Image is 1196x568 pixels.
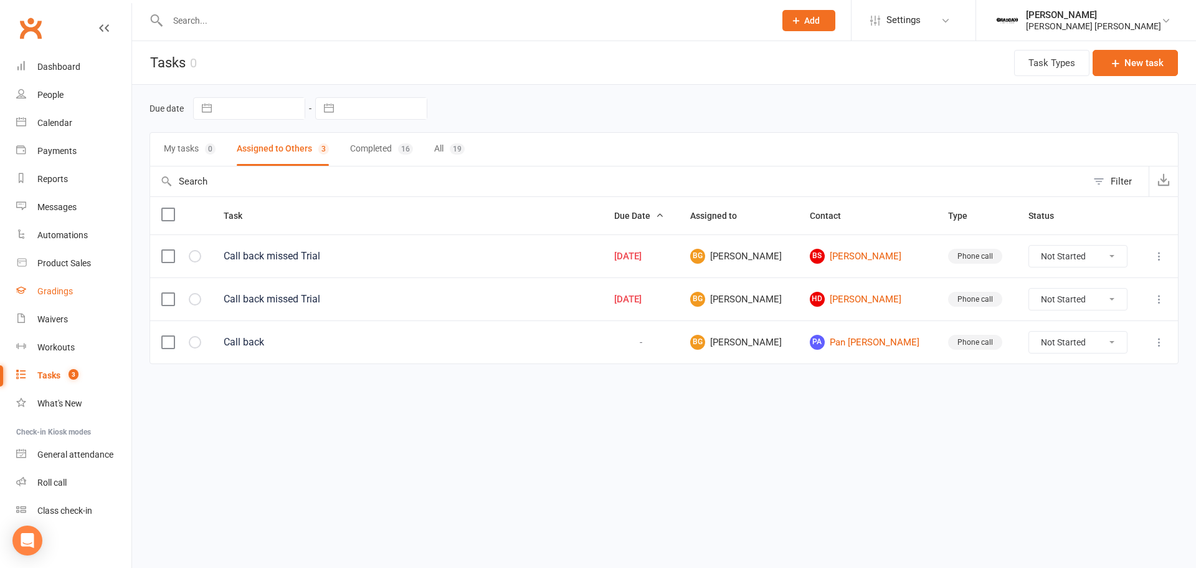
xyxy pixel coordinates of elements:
button: New task [1093,50,1178,76]
span: BG [690,292,705,307]
div: [DATE] [614,294,668,305]
button: Add [782,10,835,31]
label: Due date [149,103,184,113]
a: Gradings [16,277,131,306]
span: BG [690,335,705,350]
span: HD [810,292,825,307]
a: Tasks 3 [16,362,131,390]
div: Phone call [948,292,1002,307]
a: Messages [16,193,131,221]
span: Task [224,211,256,221]
a: Reports [16,165,131,193]
button: Task Types [1014,50,1089,76]
div: Call back missed Trial [224,250,592,262]
button: Filter [1087,166,1149,196]
button: Completed16 [350,133,413,166]
div: Automations [37,230,88,240]
a: Class kiosk mode [16,497,131,525]
div: [PERSON_NAME] [1026,9,1161,21]
button: My tasks0 [164,133,216,166]
button: Status [1028,208,1068,223]
div: Class check-in [37,506,92,516]
img: thumb_image1722295729.png [995,8,1020,33]
div: Messages [37,202,77,212]
div: Phone call [948,335,1002,350]
a: Clubworx [15,12,46,44]
div: Reports [37,174,68,184]
span: BS [810,249,825,264]
div: 3 [318,143,329,155]
button: Assigned to [690,208,751,223]
a: HD[PERSON_NAME] [810,292,926,307]
div: Product Sales [37,258,91,268]
a: People [16,81,131,109]
span: [PERSON_NAME] [690,249,787,264]
a: Dashboard [16,53,131,81]
div: Payments [37,146,77,156]
div: Call back missed Trial [224,293,592,306]
button: Task [224,208,256,223]
span: Add [804,16,820,26]
div: Call back [224,336,592,349]
div: What's New [37,398,82,408]
a: PAPan [PERSON_NAME] [810,335,926,350]
button: Type [948,208,981,223]
div: Dashboard [37,62,80,72]
a: What's New [16,390,131,418]
div: 0 [190,55,197,70]
div: Tasks [37,370,60,380]
div: [PERSON_NAME] [PERSON_NAME] [1026,21,1161,32]
div: 0 [205,143,216,155]
button: Due Date [614,208,664,223]
span: PA [810,335,825,350]
div: 19 [450,143,465,155]
a: Workouts [16,334,131,362]
a: Roll call [16,469,131,497]
button: Assigned to Others3 [237,133,329,166]
a: Product Sales [16,249,131,277]
div: General attendance [37,450,113,460]
div: Roll call [37,478,67,488]
div: Calendar [37,118,72,128]
span: [PERSON_NAME] [690,335,787,350]
h1: Tasks [132,41,197,84]
div: - [614,337,668,348]
span: [PERSON_NAME] [690,292,787,307]
div: People [37,90,64,100]
div: 16 [398,143,413,155]
a: Automations [16,221,131,249]
div: Waivers [37,314,68,324]
button: Contact [810,208,855,223]
a: Calendar [16,109,131,137]
span: Contact [810,211,855,221]
div: Workouts [37,342,75,352]
div: Open Intercom Messenger [12,526,42,556]
button: All19 [434,133,465,166]
a: Waivers [16,306,131,334]
input: Search [150,166,1087,196]
div: Gradings [37,286,73,296]
span: Status [1028,211,1068,221]
span: Type [948,211,981,221]
a: BS[PERSON_NAME] [810,249,926,264]
div: Phone call [948,249,1002,264]
div: Filter [1111,174,1132,189]
a: Payments [16,137,131,165]
input: Search... [164,12,766,29]
span: BG [690,249,705,264]
div: [DATE] [614,251,668,262]
span: 3 [69,369,78,380]
a: General attendance kiosk mode [16,441,131,469]
span: Settings [886,6,921,34]
span: Due Date [614,211,664,221]
span: Assigned to [690,211,751,221]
